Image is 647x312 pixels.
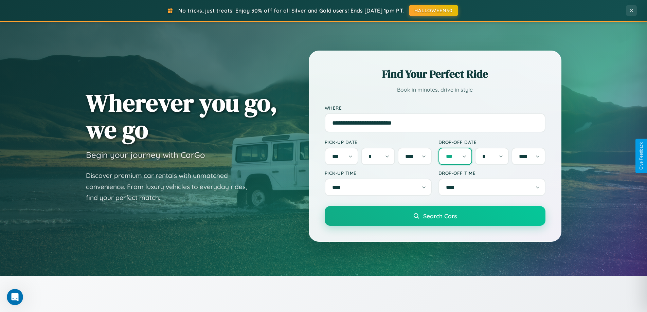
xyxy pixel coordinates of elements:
label: Drop-off Time [438,170,545,176]
h1: Wherever you go, we go [86,89,277,143]
label: Pick-up Time [325,170,432,176]
div: Give Feedback [639,142,644,170]
iframe: Intercom live chat [7,289,23,305]
label: Pick-up Date [325,139,432,145]
button: HALLOWEEN30 [409,5,458,16]
span: Search Cars [423,212,457,220]
label: Where [325,105,545,111]
span: No tricks, just treats! Enjoy 30% off for all Silver and Gold users! Ends [DATE] 1pm PT. [178,7,404,14]
h3: Begin your journey with CarGo [86,150,205,160]
button: Search Cars [325,206,545,226]
p: Book in minutes, drive in style [325,85,545,95]
p: Discover premium car rentals with unmatched convenience. From luxury vehicles to everyday rides, ... [86,170,256,203]
h2: Find Your Perfect Ride [325,67,545,81]
label: Drop-off Date [438,139,545,145]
